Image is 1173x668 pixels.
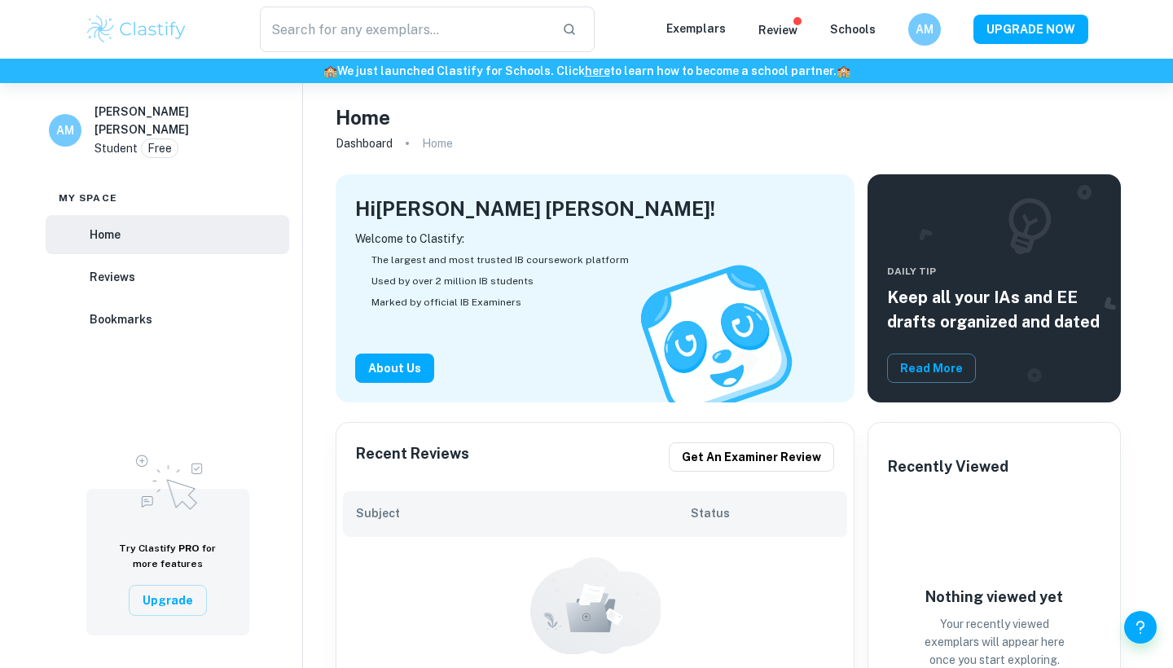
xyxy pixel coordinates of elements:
h4: Hi [PERSON_NAME] [PERSON_NAME] ! [355,194,715,223]
input: Search for any exemplars... [260,7,549,52]
h6: Reviews [90,268,135,286]
span: PRO [178,543,200,554]
img: Clastify logo [85,13,188,46]
a: here [585,64,610,77]
h5: Keep all your IAs and EE drafts organized and dated [887,285,1101,334]
span: The largest and most trusted IB coursework platform [371,253,629,267]
button: About Us [355,354,434,383]
h6: Bookmarks [90,310,152,328]
img: Upgrade to Pro [127,445,209,515]
a: Bookmarks [46,300,289,339]
span: 🏫 [837,64,850,77]
button: Get an examiner review [669,442,834,472]
button: AM [908,13,941,46]
span: Used by over 2 million IB students [371,274,534,288]
h6: AM [56,121,75,139]
p: Exemplars [666,20,726,37]
p: Student [94,139,138,157]
p: Free [147,139,172,157]
button: Help and Feedback [1124,611,1157,644]
h6: Home [90,226,121,244]
a: Home [46,215,289,254]
h6: Status [691,504,834,522]
h6: Recent Reviews [356,442,469,472]
button: UPGRADE NOW [973,15,1088,44]
h6: Try Clastify for more features [106,541,230,572]
span: Daily Tip [887,264,1101,279]
button: Read More [887,354,976,383]
a: Schools [830,23,876,36]
span: 🏫 [323,64,337,77]
h6: AM [916,20,934,38]
h4: Home [336,103,390,132]
h6: Recently Viewed [888,455,1008,478]
a: Reviews [46,257,289,297]
button: Upgrade [129,585,207,616]
h6: We just launched Clastify for Schools. Click to learn how to become a school partner. [3,62,1170,80]
p: Home [422,134,453,152]
p: Welcome to Clastify: [355,230,835,248]
p: Review [758,21,797,39]
h6: Nothing viewed yet [913,586,1076,609]
a: Dashboard [336,132,393,155]
span: My space [59,191,117,205]
h6: [PERSON_NAME] [PERSON_NAME] [94,103,212,138]
span: Marked by official IB Examiners [371,295,521,310]
h6: Subject [356,504,691,522]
